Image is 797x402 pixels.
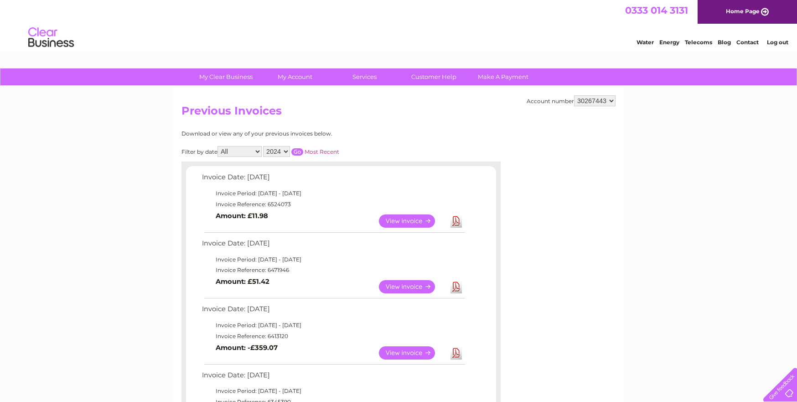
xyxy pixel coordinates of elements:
div: Download or view any of your previous invoices below. [181,131,421,137]
b: Amount: £51.42 [216,277,269,286]
a: Energy [659,39,679,46]
a: View [379,214,446,228]
td: Invoice Date: [DATE] [200,237,466,254]
a: Most Recent [305,148,339,155]
b: Amount: £11.98 [216,212,268,220]
a: View [379,280,446,293]
a: Log out [767,39,788,46]
h2: Previous Invoices [181,104,616,122]
a: Download [450,214,462,228]
td: Invoice Date: [DATE] [200,369,466,386]
a: My Clear Business [188,68,264,85]
b: Amount: -£359.07 [216,344,278,352]
td: Invoice Date: [DATE] [200,303,466,320]
div: Filter by date [181,146,421,157]
a: Download [450,280,462,293]
a: Customer Help [396,68,471,85]
a: Telecoms [685,39,712,46]
a: Blog [718,39,731,46]
div: Clear Business is a trading name of Verastar Limited (registered in [GEOGRAPHIC_DATA] No. 3667643... [184,5,615,44]
td: Invoice Date: [DATE] [200,171,466,188]
td: Invoice Reference: 6524073 [200,199,466,210]
a: My Account [258,68,333,85]
a: Services [327,68,402,85]
td: Invoice Reference: 6413120 [200,331,466,342]
a: Download [450,346,462,360]
a: Water [637,39,654,46]
td: Invoice Reference: 6471946 [200,265,466,276]
td: Invoice Period: [DATE] - [DATE] [200,188,466,199]
td: Invoice Period: [DATE] - [DATE] [200,254,466,265]
img: logo.png [28,24,74,52]
div: Account number [527,95,616,106]
a: Make A Payment [466,68,541,85]
a: Contact [736,39,759,46]
td: Invoice Period: [DATE] - [DATE] [200,386,466,397]
td: Invoice Period: [DATE] - [DATE] [200,320,466,331]
a: View [379,346,446,360]
a: 0333 014 3131 [625,5,688,16]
